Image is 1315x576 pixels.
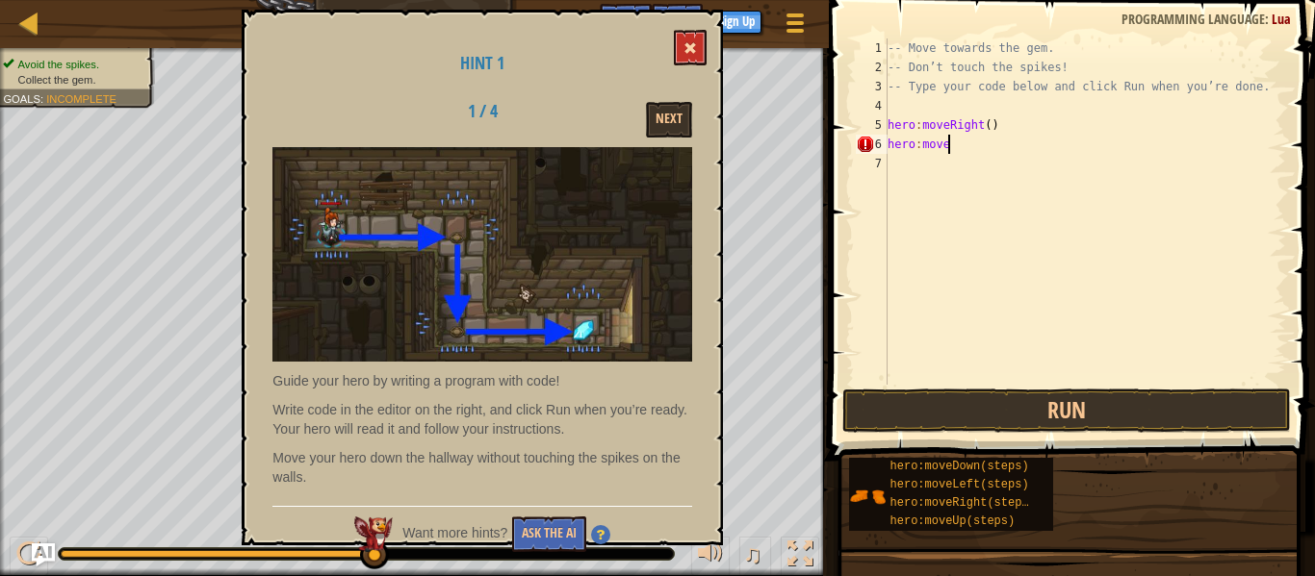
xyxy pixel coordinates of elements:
span: Lua [1272,10,1291,28]
p: Write code in the editor on the right, and click Run when you’re ready. Your hero will read it an... [272,400,692,438]
button: Ask AI [600,4,652,39]
img: Hint [591,525,610,544]
img: AI [354,516,393,551]
div: 6 [856,135,888,154]
span: hero:moveRight(steps) [890,496,1036,510]
p: Move your hero down the hallway without touching the spikes on the walls. [272,448,692,487]
span: Hint 1 [460,51,504,75]
button: Show game menu [771,4,819,49]
div: 5 [856,115,888,135]
li: Avoid the spikes. [3,57,143,72]
button: Run [842,388,1291,433]
button: Ask AI [32,543,55,566]
span: hero:moveUp(steps) [890,514,1016,528]
span: Want more hints? [402,525,507,540]
img: portrait.png [849,478,886,514]
span: Incomplete [46,92,116,105]
img: Dungeons of kithgard [272,147,692,362]
span: Goals [3,92,40,105]
div: 7 [856,154,888,173]
span: ♫ [743,539,762,568]
button: Sign Up [712,11,761,34]
button: ♫ [739,537,772,576]
span: Avoid the spikes. [18,58,99,70]
li: Collect the gem. [3,72,143,88]
p: Guide your hero by writing a program with code! [272,371,692,390]
div: 2 [856,58,888,77]
span: : [1265,10,1272,28]
div: 1 [856,38,888,58]
button: Ctrl + P: Pause [10,537,48,576]
span: : [40,92,46,105]
span: Collect the gem. [18,73,96,86]
div: 3 [856,77,888,96]
span: hero:moveDown(steps) [890,460,1029,473]
h2: 1 / 4 [423,102,543,121]
span: Programming language [1122,10,1265,28]
span: hero:moveLeft(steps) [890,478,1029,491]
button: Adjust volume [691,537,730,576]
button: Ask the AI [512,516,586,552]
button: Next [646,102,692,138]
div: 4 [856,96,888,115]
button: Toggle fullscreen [781,537,819,576]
